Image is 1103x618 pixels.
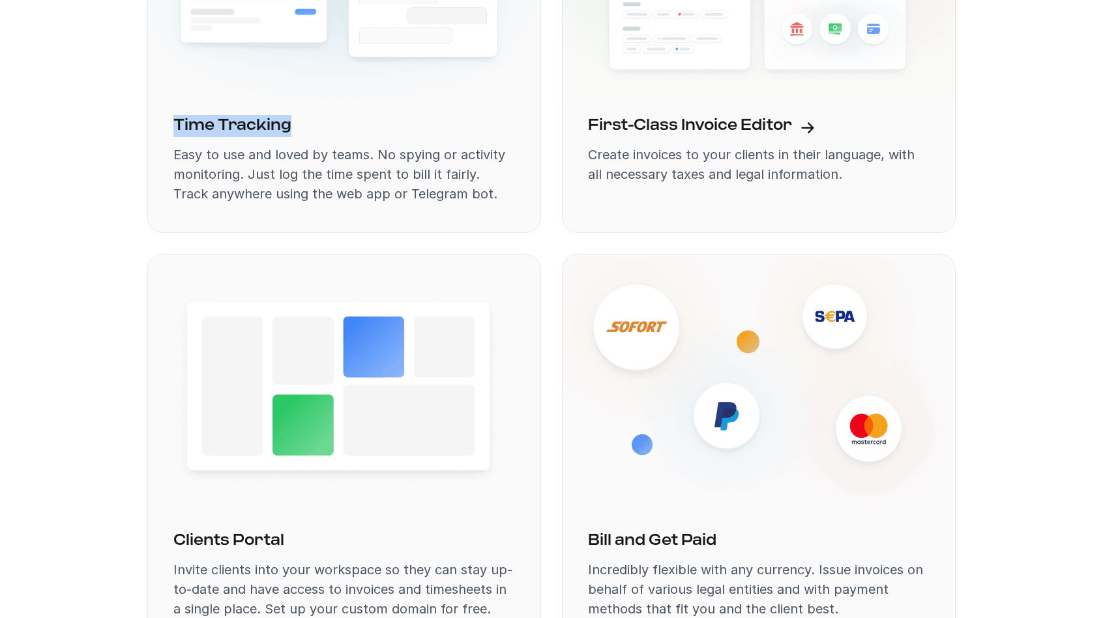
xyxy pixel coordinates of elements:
p: Create invoices to your clients in their language, with all necessary taxes and legal information. [588,145,930,184]
h3: Time Tracking [173,115,291,137]
h3: Bill and Get Paid [588,530,716,552]
p: Easy to use and loved by teams. No spying or activity monitoring. Just log the time spent to bill... [173,145,515,204]
h3: Clients Portal [173,530,284,552]
h3: First-Class Invoice Editor [588,115,792,137]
